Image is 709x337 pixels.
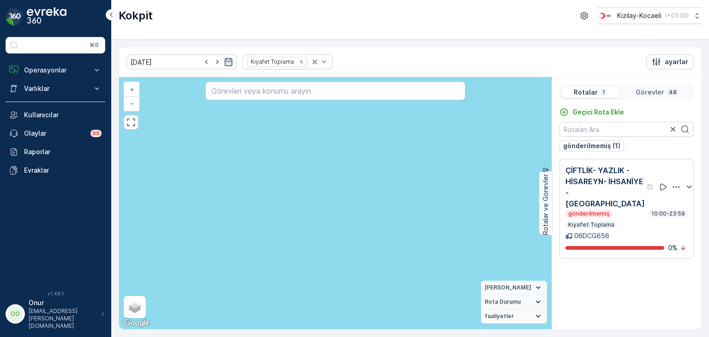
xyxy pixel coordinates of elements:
[6,61,105,79] button: Operasyonlar
[296,58,306,66] div: Remove Kıyafet Toplama
[617,11,661,20] p: Kızılay-Kocaeli
[248,57,295,66] div: Kıyafet Toplama
[6,106,105,124] a: Kullanıcılar
[485,284,531,291] span: [PERSON_NAME]
[541,174,550,235] p: Rotalar ve Görevler
[6,79,105,98] button: Varlıklar
[559,122,694,137] input: Rotaları Ara
[24,147,102,156] p: Raporlar
[90,42,99,49] p: ⌘B
[650,210,686,217] p: 10:00-23:59
[665,12,689,19] p: ( +03:00 )
[665,57,688,66] p: ayarlar
[29,307,97,330] p: [EMAIL_ADDRESS][PERSON_NAME][DOMAIN_NAME]
[121,317,152,329] img: Google
[481,281,547,295] summary: [PERSON_NAME]
[130,99,134,107] span: −
[126,54,237,69] input: dd/mm/yyyy
[668,89,678,96] p: 48
[130,85,134,93] span: +
[574,231,609,241] p: 06DCG656
[668,243,678,253] p: 0 %
[559,108,624,117] a: Geçici Rota Ekle
[125,83,138,96] a: Yakınlaştır
[574,88,598,97] p: Rotalar
[6,298,105,330] button: OOOnur[EMAIL_ADDRESS][PERSON_NAME][DOMAIN_NAME]
[125,297,145,317] a: Layers
[559,140,624,151] button: gönderilmemiş (1)
[6,143,105,161] a: Raporlar
[6,161,105,180] a: Evraklar
[485,298,521,306] span: Rota Durumu
[597,11,613,21] img: k%C4%B1z%C4%B1lay_0jL9uU1.png
[646,54,694,69] button: ayarlar
[121,317,152,329] a: Bu bölgeyi Google Haritalar'da açın (yeni pencerede açılır)
[572,108,624,117] p: Geçici Rota Ekle
[567,221,615,229] p: Kıyafet Toplama
[6,124,105,143] a: Olaylar99
[92,130,100,137] p: 99
[125,96,138,110] a: Uzaklaştır
[27,7,66,26] img: logo_dark-DEwI_e13.png
[24,66,87,75] p: Operasyonlar
[565,165,645,209] p: ÇİFTLİK- YAZLIK -HİSAREYN- İHSANİYE -[GEOGRAPHIC_DATA]
[24,166,102,175] p: Evraklar
[601,89,606,96] p: 1
[647,183,654,191] div: Yardım Araç İkonu
[636,88,664,97] p: Görevler
[29,298,97,307] p: Onur
[24,129,85,138] p: Olaylar
[6,291,105,296] span: v 1.48.1
[24,84,87,93] p: Varlıklar
[24,110,102,120] p: Kullanıcılar
[6,7,24,26] img: logo
[205,82,465,100] input: Görevleri veya konumu arayın
[8,307,23,321] div: OO
[481,309,547,324] summary: faaliyetler
[597,7,702,24] button: Kızılay-Kocaeli(+03:00)
[119,8,153,23] p: Kokpit
[481,295,547,309] summary: Rota Durumu
[485,313,514,320] span: faaliyetler
[563,141,620,150] p: gönderilmemiş (1)
[567,210,611,217] p: gönderilmemiş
